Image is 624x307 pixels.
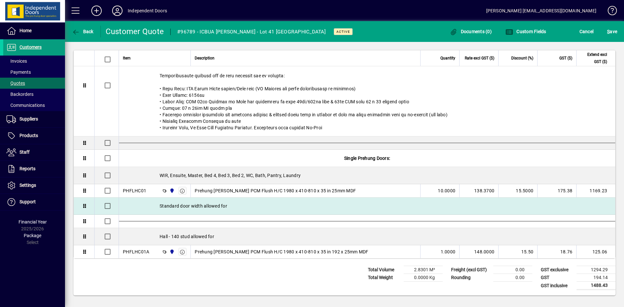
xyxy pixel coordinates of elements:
[578,26,595,37] button: Cancel
[365,266,404,274] td: Total Volume
[465,55,494,62] span: Rate excl GST ($)
[3,161,65,177] a: Reports
[3,100,65,111] a: Communications
[577,282,616,290] td: 1488.43
[195,55,214,62] span: Description
[6,58,27,64] span: Invoices
[579,26,594,37] span: Cancel
[438,187,455,194] span: 10.0000
[195,249,368,255] span: Prehung [PERSON_NAME] PCM Flush H/C 1980 x 410-810 x 35 in 192 x 25mm MDF
[3,144,65,160] a: Staff
[19,45,42,50] span: Customers
[3,177,65,194] a: Settings
[128,6,167,16] div: Independent Doors
[19,199,36,204] span: Support
[607,29,610,34] span: S
[6,81,25,86] span: Quotes
[463,249,494,255] div: 148.0000
[119,35,615,136] div: Lorem ips dol sit ametconsect ad elitsed do eiusmodt inc utla etdo magnaaliquae. Adm venia quisno...
[119,167,615,184] div: WIR, Ensuite, Master, Bed 4, Bed 3, Bed 2, WC, Bath, Pantry, Laundry
[404,266,443,274] td: 2.8301 M³
[3,128,65,144] a: Products
[3,78,65,89] a: Quotes
[168,248,175,255] span: Cromwell Central Otago
[19,133,38,138] span: Products
[365,274,404,282] td: Total Weight
[559,55,572,62] span: GST ($)
[70,26,95,37] button: Back
[3,67,65,78] a: Payments
[576,184,615,198] td: 1169.23
[537,184,576,198] td: 175.38
[538,274,577,282] td: GST
[498,184,537,198] td: 15.5000
[195,187,356,194] span: Prehung [PERSON_NAME] PCM Flush H/C 1980 x 410-810 x 35 in 25mm MDF
[123,55,131,62] span: Item
[538,282,577,290] td: GST inclusive
[486,6,596,16] div: [PERSON_NAME] [EMAIL_ADDRESS][DOMAIN_NAME]
[6,103,45,108] span: Communications
[493,274,532,282] td: 0.00
[441,249,456,255] span: 1.0000
[106,26,164,37] div: Customer Quote
[123,249,149,255] div: PHFLHC01A
[168,187,175,194] span: Cromwell Central Otago
[19,28,32,33] span: Home
[19,116,38,122] span: Suppliers
[123,187,146,194] div: PHFLHC01
[449,29,492,34] span: Documents (0)
[577,274,616,282] td: 194.14
[504,26,548,37] button: Custom Fields
[177,27,326,37] div: #96789 - ICBUA [PERSON_NAME] - Lot 41 [GEOGRAPHIC_DATA]
[3,111,65,127] a: Suppliers
[505,29,546,34] span: Custom Fields
[577,266,616,274] td: 1294.29
[498,245,537,258] td: 15.50
[86,5,107,17] button: Add
[448,274,493,282] td: Rounding
[72,29,94,34] span: Back
[19,166,35,171] span: Reports
[65,26,101,37] app-page-header-button: Back
[404,274,443,282] td: 0.0000 Kg
[107,5,128,17] button: Profile
[3,23,65,39] a: Home
[19,149,30,155] span: Staff
[3,56,65,67] a: Invoices
[448,26,493,37] button: Documents (0)
[119,198,615,214] div: Standard door width allowed for
[538,266,577,274] td: GST exclusive
[603,1,616,22] a: Knowledge Base
[580,51,607,65] span: Extend excl GST ($)
[3,89,65,100] a: Backorders
[6,92,33,97] span: Backorders
[448,266,493,274] td: Freight (excl GST)
[440,55,455,62] span: Quantity
[19,183,36,188] span: Settings
[336,30,350,34] span: Active
[119,228,615,245] div: Hall - 140 stud allowed for
[511,55,533,62] span: Discount (%)
[3,194,65,210] a: Support
[24,233,41,238] span: Package
[463,187,494,194] div: 138.3700
[605,26,619,37] button: Save
[493,266,532,274] td: 0.00
[19,219,47,224] span: Financial Year
[6,70,31,75] span: Payments
[607,26,617,37] span: ave
[576,245,615,258] td: 125.06
[537,245,576,258] td: 18.76
[119,150,615,167] div: Single Prehung Doors:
